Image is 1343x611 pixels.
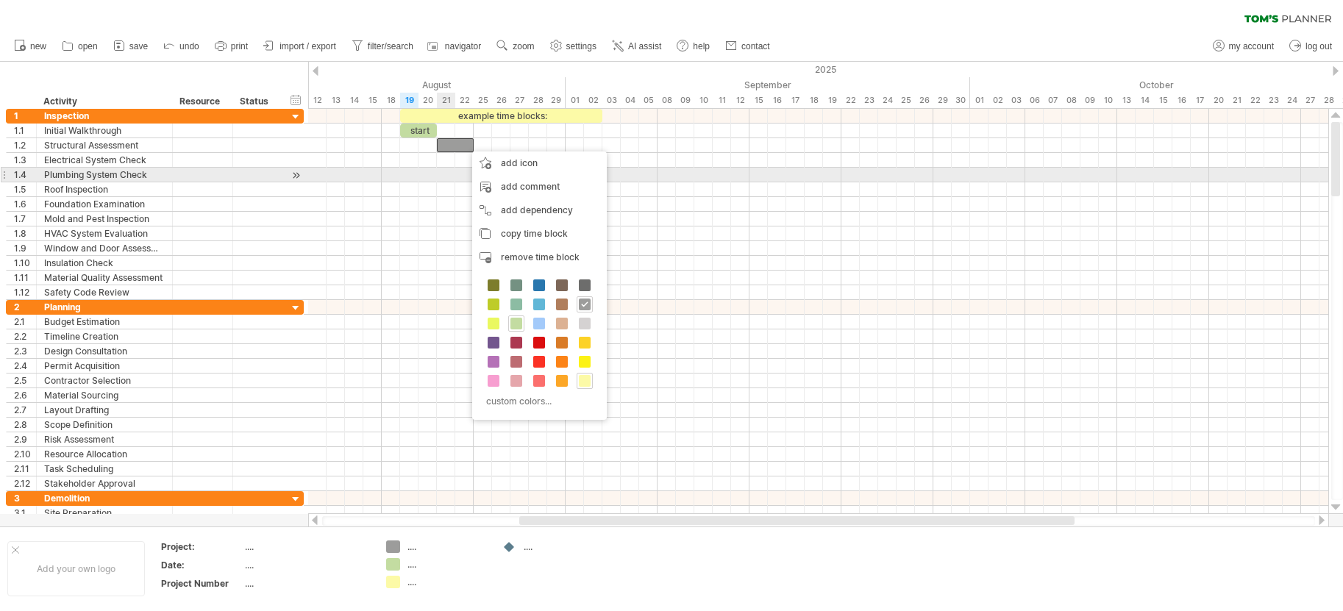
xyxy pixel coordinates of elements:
div: Friday, 15 August 2025 [363,93,382,108]
div: Thursday, 4 September 2025 [621,93,639,108]
div: start [400,124,437,137]
div: Tuesday, 21 October 2025 [1228,93,1246,108]
div: Thursday, 16 October 2025 [1172,93,1191,108]
div: Monday, 6 October 2025 [1025,93,1044,108]
div: Thursday, 18 September 2025 [805,93,823,108]
div: 1.8 [14,226,36,240]
a: my account [1209,37,1278,56]
div: 1.9 [14,241,36,255]
div: Tuesday, 26 August 2025 [492,93,510,108]
div: Insulation Check [44,256,165,270]
a: undo [160,37,204,56]
span: remove time block [501,251,580,262]
span: filter/search [368,41,413,51]
a: print [211,37,252,56]
div: Friday, 17 October 2025 [1191,93,1209,108]
a: navigator [425,37,485,56]
div: Friday, 24 October 2025 [1283,93,1301,108]
div: Tuesday, 7 October 2025 [1044,93,1062,108]
div: Thursday, 14 August 2025 [345,93,363,108]
div: add icon [472,151,607,175]
div: Foundation Examination [44,197,165,211]
div: 2.2 [14,329,36,343]
div: Tuesday, 28 October 2025 [1319,93,1338,108]
div: Tuesday, 9 September 2025 [676,93,694,108]
div: 2 [14,300,36,314]
a: AI assist [608,37,666,56]
div: Material Quality Assessment [44,271,165,285]
div: Stakeholder Approval [44,476,165,490]
a: zoom [493,37,538,56]
div: Tuesday, 14 October 2025 [1136,93,1154,108]
div: Wednesday, 24 September 2025 [878,93,897,108]
div: Wednesday, 3 September 2025 [602,93,621,108]
div: .... [524,540,604,553]
div: Roof Inspection [44,182,165,196]
span: open [78,41,98,51]
div: Activity [43,94,164,109]
div: Friday, 3 October 2025 [1007,93,1025,108]
div: Tuesday, 12 August 2025 [308,93,327,108]
a: filter/search [348,37,418,56]
div: Monday, 18 August 2025 [382,93,400,108]
span: import / export [279,41,336,51]
div: 1.12 [14,285,36,299]
div: Timeline Creation [44,329,165,343]
div: Wednesday, 15 October 2025 [1154,93,1172,108]
div: Wednesday, 10 September 2025 [694,93,713,108]
div: Risk Assessment [44,432,165,446]
div: scroll to activity [289,168,303,183]
div: 2.7 [14,403,36,417]
div: 2.12 [14,476,36,490]
div: Thursday, 28 August 2025 [529,93,547,108]
a: contact [722,37,774,56]
div: Monday, 20 October 2025 [1209,93,1228,108]
div: 1.2 [14,138,36,152]
span: log out [1305,41,1332,51]
a: help [673,37,714,56]
a: import / export [260,37,341,56]
div: example time blocks: [400,109,602,123]
div: Wednesday, 27 August 2025 [510,93,529,108]
div: Friday, 22 August 2025 [455,93,474,108]
div: 1.10 [14,256,36,270]
span: print [231,41,248,51]
div: 1.6 [14,197,36,211]
div: Friday, 5 September 2025 [639,93,658,108]
div: 1.11 [14,271,36,285]
span: AI assist [628,41,661,51]
div: Monday, 22 September 2025 [841,93,860,108]
div: Site Preparation [44,506,165,520]
div: .... [245,559,368,571]
div: September 2025 [566,77,970,93]
div: Planning [44,300,165,314]
div: Project: [161,540,242,553]
div: Friday, 26 September 2025 [915,93,933,108]
div: 2.6 [14,388,36,402]
div: 1 [14,109,36,123]
span: new [30,41,46,51]
span: save [129,41,148,51]
div: 2.8 [14,418,36,432]
div: Thursday, 21 August 2025 [437,93,455,108]
div: Task Scheduling [44,462,165,476]
div: Tuesday, 23 September 2025 [860,93,878,108]
div: Friday, 10 October 2025 [1099,93,1117,108]
div: add dependency [472,199,607,222]
div: 2.4 [14,359,36,373]
div: Project Number [161,577,242,590]
div: .... [245,540,368,553]
div: 1.7 [14,212,36,226]
span: settings [566,41,596,51]
div: 3.1 [14,506,36,520]
div: 1.4 [14,168,36,182]
span: navigator [445,41,481,51]
span: my account [1229,41,1274,51]
div: Layout Drafting [44,403,165,417]
div: Plumbing System Check [44,168,165,182]
div: Thursday, 25 September 2025 [897,93,915,108]
span: zoom [513,41,534,51]
div: Scope Definition [44,418,165,432]
div: 2.10 [14,447,36,461]
div: Add your own logo [7,541,145,596]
